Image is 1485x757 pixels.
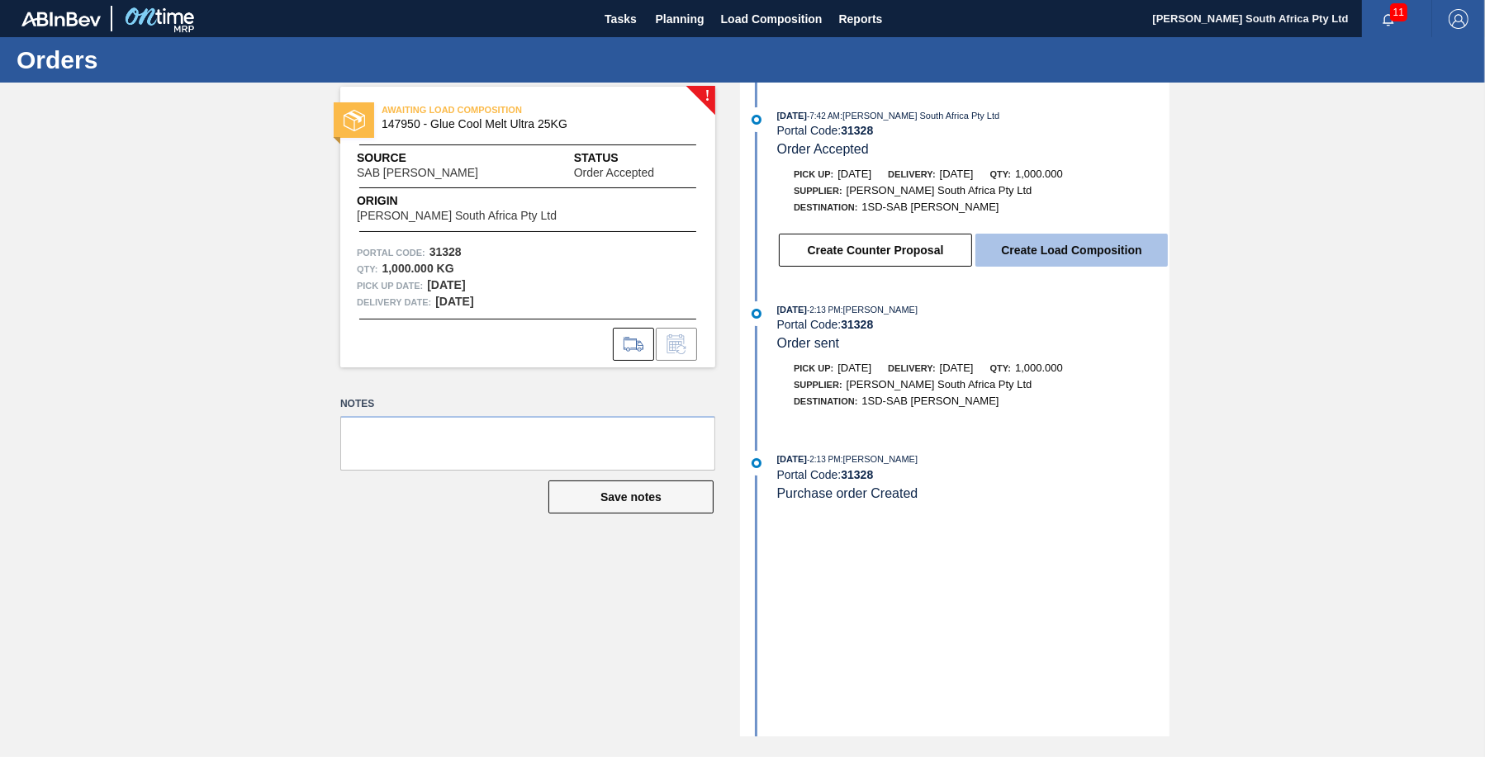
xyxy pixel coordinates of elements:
[1362,7,1415,31] button: Notifications
[841,468,873,481] strong: 31328
[357,149,528,167] span: Source
[940,362,974,374] span: [DATE]
[21,12,101,26] img: TNhmsLtSVTkK8tSr43FrP2fwEKptu5GPRR3wAAAABJRU5ErkJggg==
[17,50,310,69] h1: Orders
[1015,362,1063,374] span: 1,000.000
[777,142,869,156] span: Order Accepted
[382,118,681,130] span: 147950 - Glue Cool Melt Ultra 25KG
[777,468,1169,481] div: Portal Code:
[839,9,883,29] span: Reports
[340,392,715,416] label: Notes
[847,378,1032,390] span: [PERSON_NAME] South Africa Pty Ltd
[794,396,857,406] span: Destination:
[427,278,465,291] strong: [DATE]
[429,245,462,258] strong: 31328
[807,455,841,464] span: - 2:13 PM
[603,9,639,29] span: Tasks
[574,149,699,167] span: Status
[357,277,423,294] span: Pick up Date:
[975,234,1168,267] button: Create Load Composition
[382,102,613,118] span: AWAITING LOAD COMPOSITION
[777,318,1169,331] div: Portal Code:
[752,458,761,468] img: atual
[344,110,365,131] img: status
[807,111,840,121] span: - 7:42 AM
[777,454,807,464] span: [DATE]
[574,167,654,179] span: Order Accepted
[847,184,1032,196] span: [PERSON_NAME] South Africa Pty Ltd
[837,362,871,374] span: [DATE]
[777,111,807,121] span: [DATE]
[357,167,478,179] span: SAB [PERSON_NAME]
[794,363,833,373] span: Pick up:
[752,309,761,319] img: atual
[794,186,842,196] span: Supplier:
[841,318,873,331] strong: 31328
[779,234,972,267] button: Create Counter Proposal
[888,363,935,373] span: Delivery:
[861,201,999,213] span: 1SD-SAB [PERSON_NAME]
[807,305,841,315] span: - 2:13 PM
[777,124,1169,137] div: Portal Code:
[777,336,840,350] span: Order sent
[613,328,654,361] div: Go to Load Composition
[794,202,857,212] span: Destination:
[548,480,714,513] button: Save notes
[1449,9,1468,29] img: Logout
[794,380,842,390] span: Supplier:
[752,115,761,125] img: atual
[794,169,833,179] span: Pick up:
[841,454,918,464] span: : [PERSON_NAME]
[841,124,873,137] strong: 31328
[990,169,1011,179] span: Qty:
[888,169,935,179] span: Delivery:
[837,168,871,180] span: [DATE]
[777,305,807,315] span: [DATE]
[940,168,974,180] span: [DATE]
[721,9,823,29] span: Load Composition
[1015,168,1063,180] span: 1,000.000
[840,111,999,121] span: : [PERSON_NAME] South Africa Pty Ltd
[990,363,1011,373] span: Qty:
[656,328,697,361] div: Inform order change
[1390,3,1407,21] span: 11
[435,295,473,308] strong: [DATE]
[861,395,999,407] span: 1SD-SAB [PERSON_NAME]
[357,261,377,277] span: Qty :
[357,244,425,261] span: Portal Code:
[777,486,918,500] span: Purchase order Created
[382,262,453,275] strong: 1,000.000 KG
[357,294,431,310] span: Delivery Date:
[357,192,598,210] span: Origin
[656,9,705,29] span: Planning
[357,210,557,222] span: [PERSON_NAME] South Africa Pty Ltd
[841,305,918,315] span: : [PERSON_NAME]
